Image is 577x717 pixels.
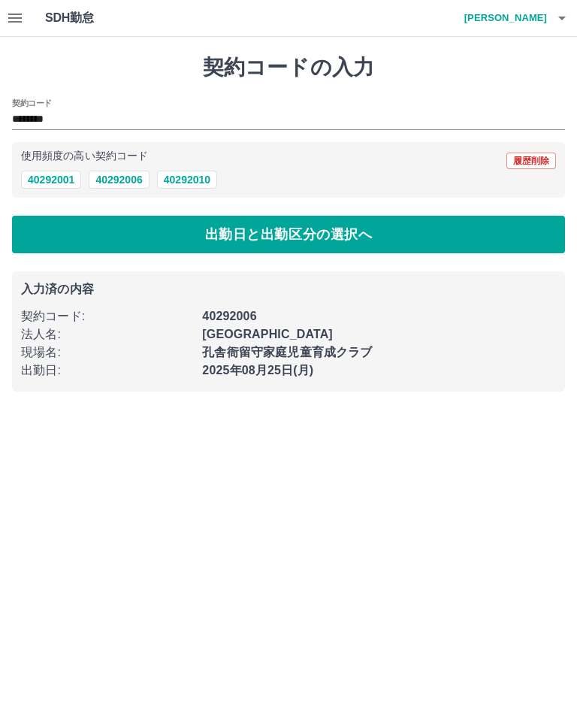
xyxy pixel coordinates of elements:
button: 40292006 [89,171,149,189]
button: 履歴削除 [506,153,556,169]
button: 出勤日と出勤区分の選択へ [12,216,565,253]
p: 契約コード : [21,307,193,325]
h2: 契約コード [12,97,52,109]
button: 40292010 [157,171,217,189]
p: 使用頻度の高い契約コード [21,151,148,162]
p: 法人名 : [21,325,193,343]
b: [GEOGRAPHIC_DATA] [202,328,333,340]
button: 40292001 [21,171,81,189]
b: 40292006 [202,310,256,322]
p: 出勤日 : [21,362,193,380]
b: 孔舎衙留守家庭児童育成クラブ [202,346,372,358]
p: 入力済の内容 [21,283,556,295]
h1: 契約コードの入力 [12,55,565,80]
b: 2025年08月25日(月) [202,364,313,377]
p: 現場名 : [21,343,193,362]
